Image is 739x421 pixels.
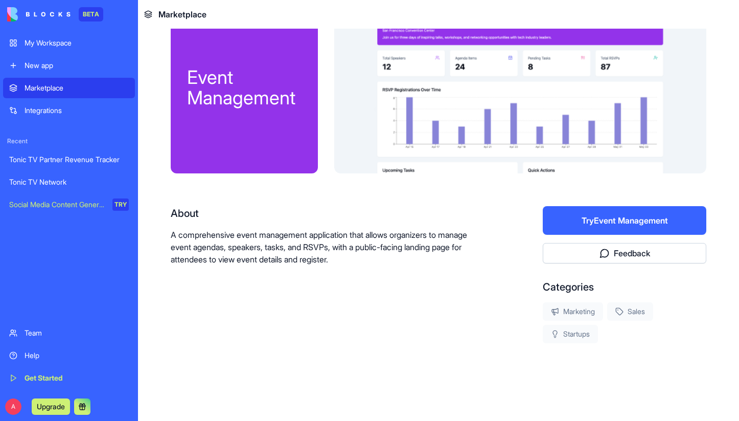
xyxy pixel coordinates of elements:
[3,100,135,121] a: Integrations
[25,373,129,383] div: Get Started
[9,154,129,165] div: Tonic TV Partner Revenue Tracker
[543,302,603,321] div: Marketing
[3,137,135,145] span: Recent
[112,198,129,211] div: TRY
[9,177,129,187] div: Tonic TV Network
[3,78,135,98] a: Marketplace
[543,325,598,343] div: Startups
[3,172,135,192] a: Tonic TV Network
[25,38,129,48] div: My Workspace
[25,83,129,93] div: Marketplace
[543,243,706,263] button: Feedback
[7,7,103,21] a: BETA
[3,55,135,76] a: New app
[25,350,129,361] div: Help
[607,302,653,321] div: Sales
[25,105,129,116] div: Integrations
[158,8,206,20] span: Marketplace
[25,328,129,338] div: Team
[7,7,71,21] img: logo
[3,368,135,388] a: Get Started
[171,229,477,265] p: A comprehensive event management application that allows organizers to manage event agendas, spea...
[5,398,21,415] span: A
[79,7,103,21] div: BETA
[25,60,129,71] div: New app
[3,345,135,366] a: Help
[171,206,477,220] div: About
[32,401,70,411] a: Upgrade
[3,33,135,53] a: My Workspace
[543,280,706,294] div: Categories
[3,149,135,170] a: Tonic TV Partner Revenue Tracker
[187,67,302,108] div: Event Management
[3,323,135,343] a: Team
[32,398,70,415] button: Upgrade
[543,206,706,235] button: TryEvent Management
[9,200,105,210] div: Social Media Content Generator
[3,194,135,215] a: Social Media Content GeneratorTRY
